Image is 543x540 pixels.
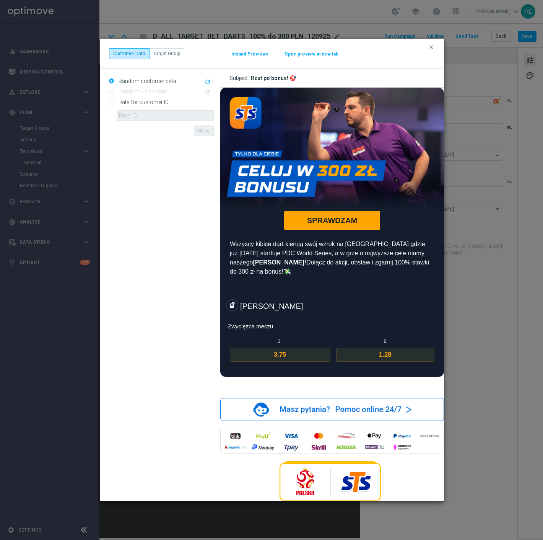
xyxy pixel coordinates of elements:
div: Rzut po bonus! 🎯 [251,75,296,82]
i: clear [428,44,434,50]
span: Wszyscy kibice dart kierują swój wzrok na [GEOGRAPHIC_DATA] gdzie już [DATE] startuje PDC World S... [10,153,209,187]
button: Instant Previews [231,51,269,57]
i: refresh [204,78,211,85]
strong: 3.75 [54,263,66,271]
strong: 1.28 [159,263,171,271]
input: Enter ID [117,110,214,121]
button: Open preview in new tab [284,51,339,57]
button: refresh [203,78,214,87]
a: 1.28 [116,264,215,270]
label: Random visitor data [117,88,167,95]
label: Data for customer ID: [117,99,170,106]
span: 2 [163,250,166,256]
strong: [PERSON_NAME]! [33,171,86,178]
button: Show [194,126,214,136]
a: 3.75 [10,264,110,270]
span: Zwycięzca meczu [8,235,53,242]
td: [PERSON_NAME] [20,212,83,226]
div: ... [109,48,184,59]
span: 1 [57,250,60,256]
button: Target Group [149,48,184,59]
span: SPRAWDZAM [87,129,137,137]
span: Subject: [229,75,251,82]
img: Default [6,212,18,224]
label: Random customer data [117,78,176,85]
a: SPRAWDZAM [64,130,160,137]
button: clear [428,44,437,51]
button: Customer Data [109,48,150,59]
